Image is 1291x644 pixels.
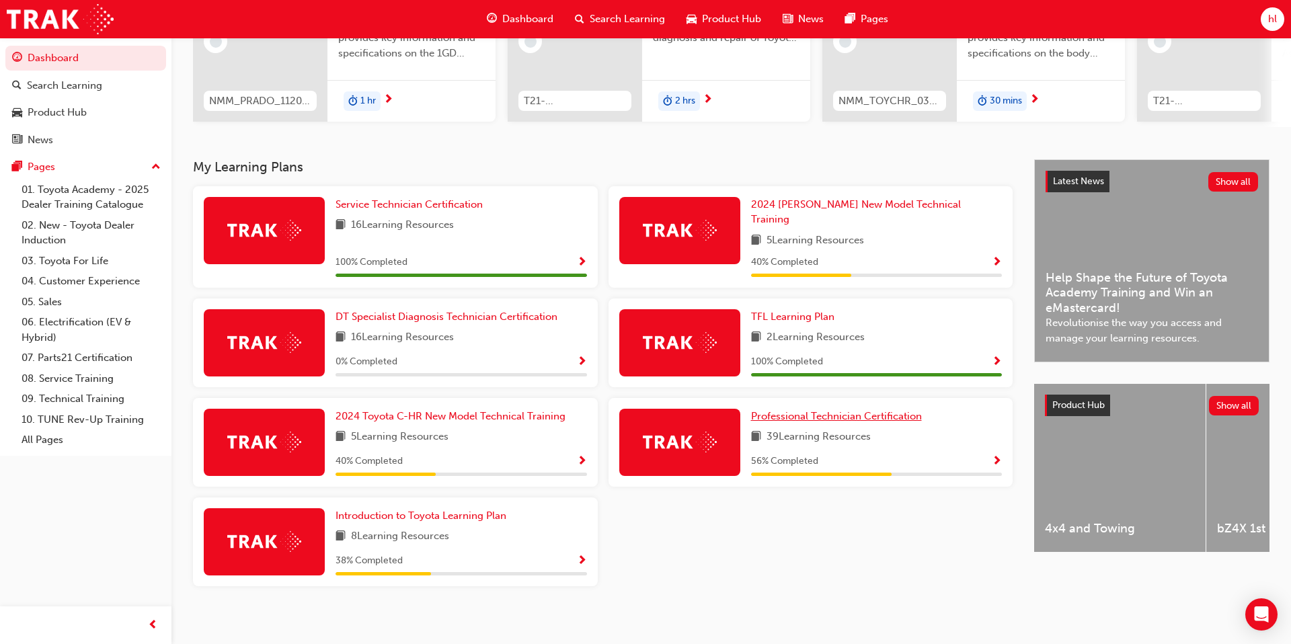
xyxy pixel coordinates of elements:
span: news-icon [783,11,793,28]
span: This eLearning module provides key information and specifications on the 1GD Diesel engine and it... [338,15,485,61]
a: 10. TUNE Rev-Up Training [16,409,166,430]
a: news-iconNews [772,5,834,33]
button: Pages [5,155,166,179]
span: Show Progress [577,257,587,269]
span: 1 hr [360,93,376,109]
div: Product Hub [28,105,87,120]
span: news-icon [12,134,22,147]
span: 100 % Completed [336,255,407,270]
span: 5 Learning Resources [351,429,448,446]
span: Show Progress [992,257,1002,269]
span: Search Learning [590,11,665,27]
div: Search Learning [27,78,102,93]
span: 2 hrs [675,93,695,109]
a: News [5,128,166,153]
span: 38 % Completed [336,553,403,569]
span: next-icon [383,94,393,106]
a: 08. Service Training [16,368,166,389]
span: 100 % Completed [751,354,823,370]
a: 03. Toyota For Life [16,251,166,272]
img: Trak [227,332,301,353]
a: 01. Toyota Academy - 2025 Dealer Training Catalogue [16,179,166,215]
a: Trak [7,4,114,34]
span: book-icon [336,329,346,346]
span: book-icon [751,429,761,446]
span: Pages [861,11,888,27]
a: pages-iconPages [834,5,899,33]
span: Introduction to Toyota Learning Plan [336,510,506,522]
button: Show all [1209,396,1259,415]
img: Trak [227,531,301,552]
a: Product HubShow all [1045,395,1259,416]
span: 30 mins [990,93,1022,109]
button: DashboardSearch LearningProduct HubNews [5,43,166,155]
a: 2024 [PERSON_NAME] New Model Technical Training [751,197,1003,227]
span: hl [1268,11,1277,27]
a: TFL Learning Plan [751,309,840,325]
a: Dashboard [5,46,166,71]
a: 09. Technical Training [16,389,166,409]
span: Service Technician Certification [336,198,483,210]
span: up-icon [151,159,161,176]
span: 40 % Completed [336,454,403,469]
span: Latest News [1053,175,1104,187]
span: Product Hub [1052,399,1105,411]
span: book-icon [751,233,761,249]
span: TFL Learning Plan [751,311,834,323]
span: Show Progress [992,456,1002,468]
a: 05. Sales [16,292,166,313]
span: T21-FOD_HVIS_PREREQ [524,93,626,109]
span: Show Progress [992,356,1002,368]
span: Help Shape the Future of Toyota Academy Training and Win an eMastercard! [1046,270,1258,316]
span: car-icon [12,107,22,119]
button: Show Progress [992,354,1002,370]
span: book-icon [336,429,346,446]
span: learningRecordVerb_NONE-icon [524,36,537,48]
button: hl [1261,7,1284,31]
span: Revolutionise the way you access and manage your learning resources. [1046,315,1258,346]
img: Trak [643,432,717,452]
span: Show Progress [577,356,587,368]
a: search-iconSearch Learning [564,5,676,33]
span: next-icon [703,94,713,106]
span: 2024 Toyota C-HR New Model Technical Training [336,410,565,422]
span: This eLearning module (Part A) provides key information and specifications on the body electrical... [968,15,1114,61]
span: learningRecordVerb_NONE-icon [1154,36,1166,48]
span: Show Progress [577,456,587,468]
span: duration-icon [663,93,672,110]
span: book-icon [751,329,761,346]
a: 07. Parts21 Certification [16,348,166,368]
span: 8 Learning Resources [351,528,449,545]
span: 40 % Completed [751,255,818,270]
span: T21-PTHV_HYBRID_PRE_EXAM [1153,93,1255,109]
a: car-iconProduct Hub [676,5,772,33]
a: Latest NewsShow all [1046,171,1258,192]
div: Pages [28,159,55,175]
button: Show all [1208,172,1259,192]
span: Professional Technician Certification [751,410,922,422]
button: Show Progress [992,453,1002,470]
a: 4x4 and Towing [1034,384,1206,552]
a: guage-iconDashboard [476,5,564,33]
a: 02. New - Toyota Dealer Induction [16,215,166,251]
span: Show Progress [577,555,587,567]
a: Product Hub [5,100,166,125]
span: Dashboard [502,11,553,27]
a: Service Technician Certification [336,197,488,212]
a: Professional Technician Certification [751,409,927,424]
a: Search Learning [5,73,166,98]
div: News [28,132,53,148]
span: learningRecordVerb_NONE-icon [210,36,222,48]
a: All Pages [16,430,166,450]
span: book-icon [336,528,346,545]
a: 04. Customer Experience [16,271,166,292]
a: 2024 Toyota C-HR New Model Technical Training [336,409,571,424]
span: 2024 [PERSON_NAME] New Model Technical Training [751,198,961,226]
span: 16 Learning Resources [351,217,454,234]
button: Show Progress [577,453,587,470]
span: duration-icon [978,93,987,110]
span: 4x4 and Towing [1045,521,1195,536]
span: Product Hub [702,11,761,27]
span: pages-icon [845,11,855,28]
